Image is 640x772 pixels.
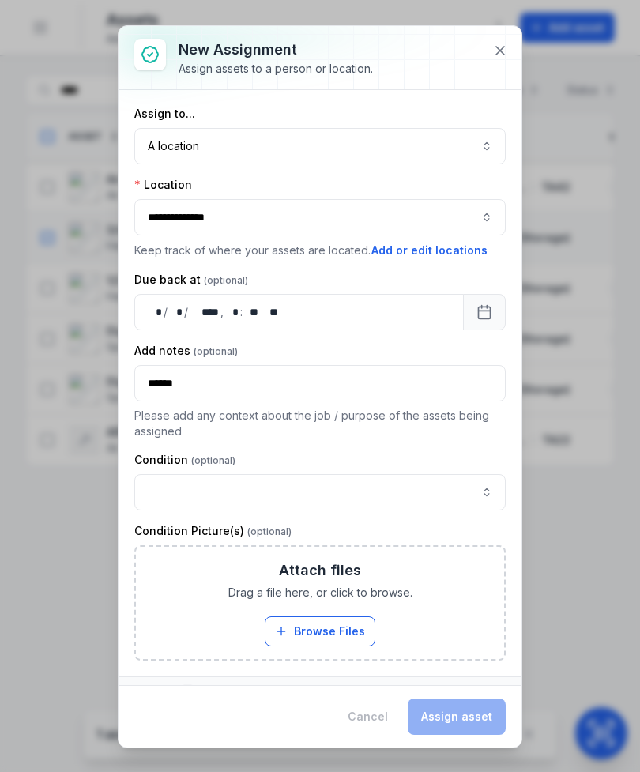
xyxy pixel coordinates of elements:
div: / [184,304,190,320]
label: Add notes [134,343,238,359]
label: Condition Picture(s) [134,523,292,539]
span: Assets [134,684,196,702]
button: Browse Files [265,616,375,646]
div: year, [190,304,220,320]
button: A location [134,128,506,164]
h3: Attach files [279,559,361,582]
button: Assets1 [119,677,521,709]
div: 1 [179,684,196,702]
span: Drag a file here, or click to browse. [228,585,412,601]
div: hour, [225,304,241,320]
label: Assign to... [134,106,195,122]
label: Location [134,177,192,193]
label: Due back at [134,272,248,288]
button: Add or edit locations [371,242,488,259]
div: : [240,304,244,320]
div: , [220,304,225,320]
div: month, [169,304,185,320]
p: Please add any context about the job / purpose of the assets being assigned [134,408,506,439]
div: Assign assets to a person or location. [179,61,373,77]
div: minute, [244,304,260,320]
div: day, [148,304,164,320]
h3: New assignment [179,39,373,61]
div: am/pm, [262,304,280,320]
div: / [164,304,169,320]
label: Condition [134,452,235,468]
button: Calendar [463,294,506,330]
p: Keep track of where your assets are located. [134,242,506,259]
